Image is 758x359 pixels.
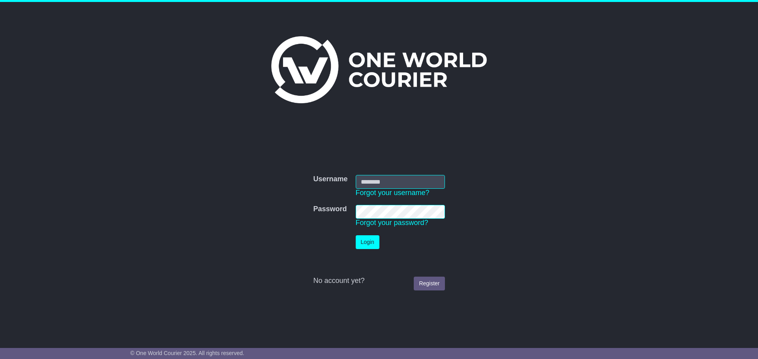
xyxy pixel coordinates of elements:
label: Username [313,175,347,184]
label: Password [313,205,347,214]
a: Forgot your password? [356,219,428,227]
a: Register [414,277,445,290]
button: Login [356,235,379,249]
img: One World [271,36,487,103]
div: No account yet? [313,277,445,285]
a: Forgot your username? [356,189,430,197]
span: © One World Courier 2025. All rights reserved. [130,350,244,356]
